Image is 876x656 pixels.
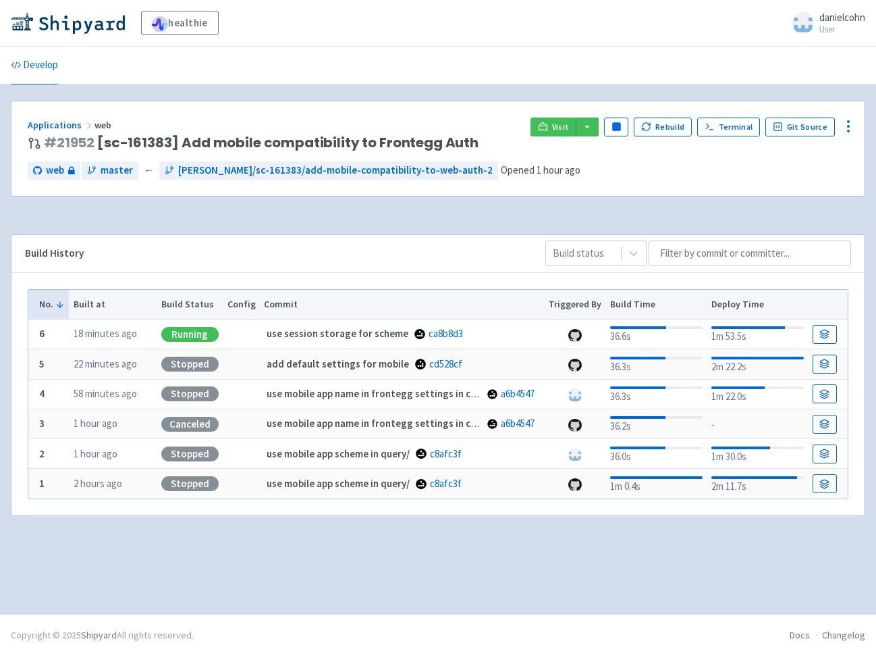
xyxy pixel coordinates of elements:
strong: use mobile app scheme in query/ [267,447,410,460]
span: [sc-161383] Add mobile compatibility to Frontegg Auth [44,135,478,151]
button: Rebuild [634,118,692,136]
div: Stopped [161,476,219,491]
b: 6 [39,327,45,340]
strong: use mobile app name in frontegg settings in code [267,387,488,400]
a: cd528cf [429,357,462,370]
th: Build Time [605,290,707,320]
img: Shipyard logo [11,12,125,34]
div: 1m 30.0s [711,444,804,465]
div: - [711,415,804,433]
time: 1 hour ago [74,417,117,430]
a: [PERSON_NAME]/sc-161383/add-mobile-compatibility-to-web-auth-2 [159,161,498,180]
a: danielcohn User [784,12,865,34]
button: No. [39,297,65,311]
a: Develop [11,47,58,84]
th: Config [223,290,260,320]
strong: use mobile app name in frontegg settings in code [267,417,488,430]
div: 2m 11.7s [711,474,804,495]
div: 1m 22.0s [711,384,804,405]
div: 36.3s [610,354,703,375]
b: 2 [39,447,45,460]
div: 36.0s [610,444,703,465]
span: danielcohn [819,11,865,24]
a: a6b4547 [501,387,535,400]
div: 1m 53.5s [711,324,804,345]
div: Stopped [161,447,219,461]
div: 36.2s [610,413,703,434]
span: web [46,163,64,178]
a: Docs [790,629,810,641]
a: c8afc3f [430,477,462,490]
a: Git Source [765,118,835,136]
a: healthie [141,11,219,35]
a: Build Details [813,445,837,463]
span: Opened [501,163,580,176]
div: Build History [25,246,524,261]
div: Stopped [161,386,219,401]
time: 18 minutes ago [74,327,137,340]
time: 1 hour ago [537,163,580,176]
time: 22 minutes ago [74,357,137,370]
b: 3 [39,417,45,430]
a: Visit [530,118,576,136]
input: Filter by commit or committer... [649,241,851,266]
a: ca8b8d3 [429,327,463,340]
time: 1 hour ago [74,447,117,460]
div: Copyright © 2025 All rights reserved. [11,628,194,642]
span: [PERSON_NAME]/sc-161383/add-mobile-compatibility-to-web-auth-2 [178,163,493,178]
a: c8afc3f [430,447,462,460]
div: Canceled [161,417,219,432]
strong: use mobile app scheme in query/ [267,477,410,490]
th: Deploy Time [707,290,808,320]
a: Build Details [813,474,837,493]
time: 58 minutes ago [74,387,137,400]
a: a6b4547 [501,417,535,430]
th: Build Status [157,290,223,320]
span: web [94,119,113,131]
b: 1 [39,477,45,490]
span: Visit [552,122,570,132]
div: 36.6s [610,324,703,345]
div: 1m 0.4s [610,474,703,495]
b: 4 [39,387,45,400]
span: master [101,163,133,178]
strong: use session storage for scheme [267,327,408,340]
div: Running [161,327,219,342]
a: Build Details [813,355,837,374]
th: Commit [260,290,545,320]
a: master [82,161,138,180]
a: web [28,161,80,180]
a: #21952 [44,133,94,152]
b: 5 [39,357,45,370]
strong: add default settings for mobile [267,357,409,370]
a: Terminal [697,118,760,136]
a: Build Details [813,325,837,344]
a: Build Details [813,384,837,403]
small: User [819,25,865,34]
div: Stopped [161,357,219,372]
a: Shipyard [81,629,117,641]
th: Built at [69,290,157,320]
span: ← [144,163,154,178]
button: Pause [604,118,628,136]
a: Applications [28,119,94,131]
a: Changelog [822,629,865,641]
div: 36.3s [610,384,703,405]
time: 2 hours ago [74,477,122,490]
th: Triggered By [545,290,606,320]
div: 2m 22.2s [711,354,804,375]
a: Build Details [813,415,837,434]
